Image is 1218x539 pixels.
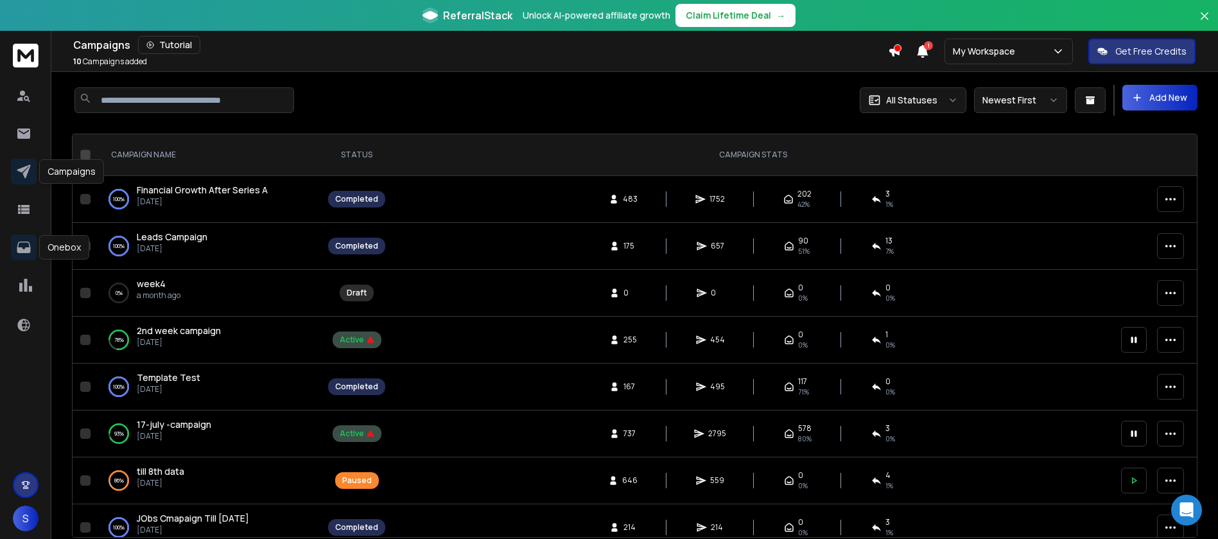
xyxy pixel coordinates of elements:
td: 100%Template Test[DATE] [96,364,320,411]
span: 1 % [885,199,893,209]
span: 559 [710,475,724,486]
span: 202 [797,189,812,199]
div: Active [340,335,374,345]
span: 117 [798,376,807,387]
span: 495 [710,382,725,392]
div: Completed [335,382,378,392]
button: S [13,506,39,531]
a: Template Test [137,371,200,384]
span: 578 [798,423,812,434]
span: 80 % [798,434,812,444]
p: 93 % [114,427,124,440]
span: 1 % [885,481,893,491]
span: 71 % [798,387,809,397]
span: 0 [623,288,636,298]
span: 42 % [797,199,810,209]
span: 90 [798,236,808,246]
span: ReferralStack [443,8,512,23]
td: 0%week4a month ago [96,270,320,317]
th: CAMPAIGN NAME [96,134,320,176]
td: 86%till 8th data[DATE] [96,457,320,504]
span: 1 % [885,527,893,538]
span: 737 [623,429,636,439]
a: Leads Campaign [137,231,207,243]
span: 1752 [709,194,725,204]
a: week4 [137,278,166,290]
p: 100 % [113,240,125,252]
p: [DATE] [137,431,211,441]
a: 2nd week campaign [137,324,221,337]
button: Close banner [1196,8,1213,39]
span: 3 [885,189,890,199]
p: [DATE] [137,525,249,535]
span: 0 [885,376,891,387]
th: CAMPAIGN STATS [393,134,1113,176]
span: 7 % [885,246,894,256]
th: STATUS [320,134,393,176]
div: Completed [335,522,378,533]
span: 0 [798,517,803,527]
span: 1 [924,41,933,50]
a: till 8th data [137,465,184,478]
p: [DATE] [137,337,221,348]
span: 0 % [885,340,895,350]
p: Get Free Credits [1115,45,1187,58]
button: Claim Lifetime Deal→ [675,4,796,27]
span: 3 [885,423,890,434]
span: 657 [711,241,724,251]
span: till 8th data [137,465,184,477]
div: Campaigns [39,159,104,184]
span: 167 [623,382,636,392]
p: 78 % [114,333,124,346]
td: 100%Leads Campaign[DATE] [96,223,320,270]
span: 214 [623,522,636,533]
span: 0% [798,340,808,350]
div: Active [340,429,374,439]
span: Financial Growth After Series A [137,184,268,196]
p: [DATE] [137,384,200,394]
p: 100 % [113,193,125,206]
span: 1 [885,330,888,340]
span: 4 [885,470,891,481]
span: 13 [885,236,892,246]
span: 0 % [885,387,895,397]
p: 100 % [113,521,125,534]
p: 100 % [113,380,125,393]
p: Campaigns added [73,57,147,67]
span: 646 [622,475,638,486]
a: JObs Cmapaign Till [DATE] [137,512,249,525]
span: JObs Cmapaign Till [DATE] [137,512,249,524]
span: 454 [710,335,725,345]
span: 51 % [798,246,810,256]
span: 214 [711,522,724,533]
p: My Workspace [953,45,1020,58]
span: 10 [73,56,82,67]
span: → [776,9,785,22]
button: Tutorial [138,36,200,54]
span: 3 [885,517,890,527]
div: Onebox [39,235,89,260]
span: 17-july -campaign [137,418,211,430]
p: Unlock AI-powered affiliate growth [523,9,670,22]
span: 0 [798,470,803,481]
span: Template Test [137,371,200,384]
span: 0 [798,330,803,340]
div: Open Intercom Messenger [1171,495,1202,526]
span: 483 [623,194,638,204]
button: Get Free Credits [1088,39,1196,64]
span: 0 [885,283,891,293]
td: 100%Financial Growth After Series A[DATE] [96,176,320,223]
span: 0% [798,293,808,303]
p: [DATE] [137,478,184,488]
span: 0 [798,283,803,293]
span: 0% [798,527,808,538]
span: 255 [623,335,637,345]
div: Completed [335,241,378,251]
button: Newest First [974,87,1067,113]
span: 2795 [708,429,726,439]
